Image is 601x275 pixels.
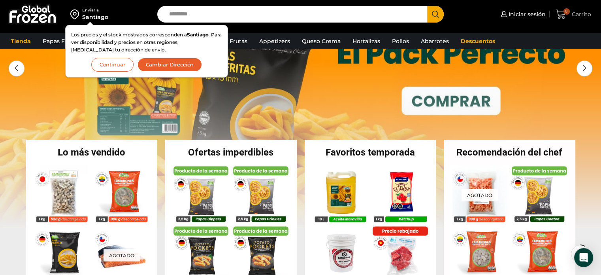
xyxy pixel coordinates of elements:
[298,34,345,49] a: Queso Crema
[26,148,158,157] h2: Lo más vendido
[499,6,546,22] a: Iniciar sesión
[305,148,436,157] h2: Favoritos temporada
[577,61,592,76] div: Next slide
[417,34,453,49] a: Abarrotes
[39,34,81,49] a: Papas Fritas
[388,34,413,49] a: Pollos
[165,148,297,157] h2: Ofertas imperdibles
[138,58,202,72] button: Cambiar Dirección
[71,31,222,54] p: Los precios y el stock mostrados corresponden a . Para ver disponibilidad y precios en otras regi...
[187,32,209,38] strong: Santiago
[563,8,570,15] span: 0
[82,8,108,13] div: Enviar a
[255,34,294,49] a: Appetizers
[103,249,139,262] p: Agotado
[7,34,35,49] a: Tienda
[554,5,593,24] a: 0 Carrito
[507,10,546,18] span: Iniciar sesión
[70,8,82,21] img: address-field-icon.svg
[457,34,499,49] a: Descuentos
[427,6,444,23] button: Search button
[570,10,591,18] span: Carrito
[574,248,593,267] div: Open Intercom Messenger
[91,58,134,72] button: Continuar
[82,13,108,21] div: Santiago
[444,148,575,157] h2: Recomendación del chef
[349,34,384,49] a: Hortalizas
[462,189,498,201] p: Agotado
[9,61,24,76] div: Previous slide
